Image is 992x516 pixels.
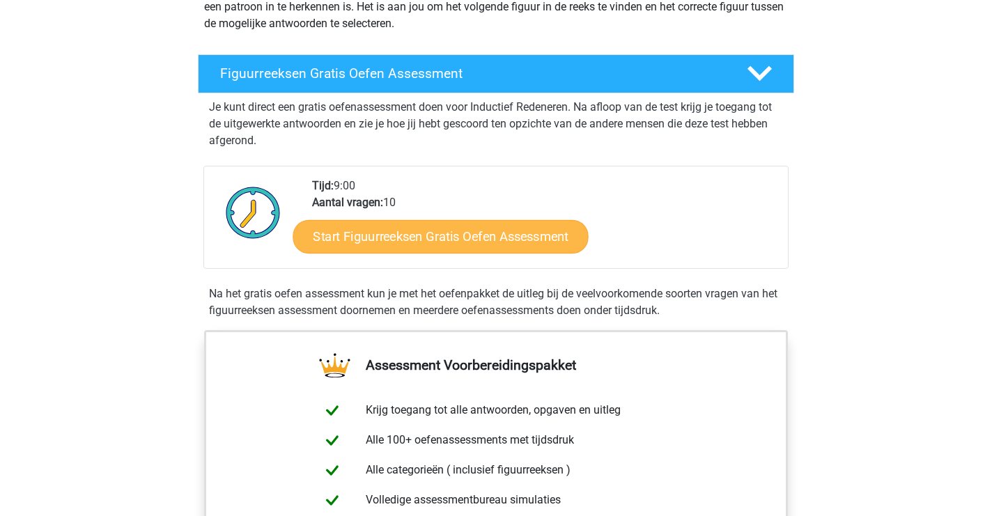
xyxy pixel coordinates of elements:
[312,196,383,209] b: Aantal vragen:
[220,65,724,81] h4: Figuurreeksen Gratis Oefen Assessment
[293,219,589,253] a: Start Figuurreeksen Gratis Oefen Assessment
[302,178,787,268] div: 9:00 10
[203,286,789,319] div: Na het gratis oefen assessment kun je met het oefenpakket de uitleg bij de veelvoorkomende soorte...
[192,54,800,93] a: Figuurreeksen Gratis Oefen Assessment
[218,178,288,247] img: Klok
[312,179,334,192] b: Tijd:
[209,99,783,149] p: Je kunt direct een gratis oefenassessment doen voor Inductief Redeneren. Na afloop van de test kr...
